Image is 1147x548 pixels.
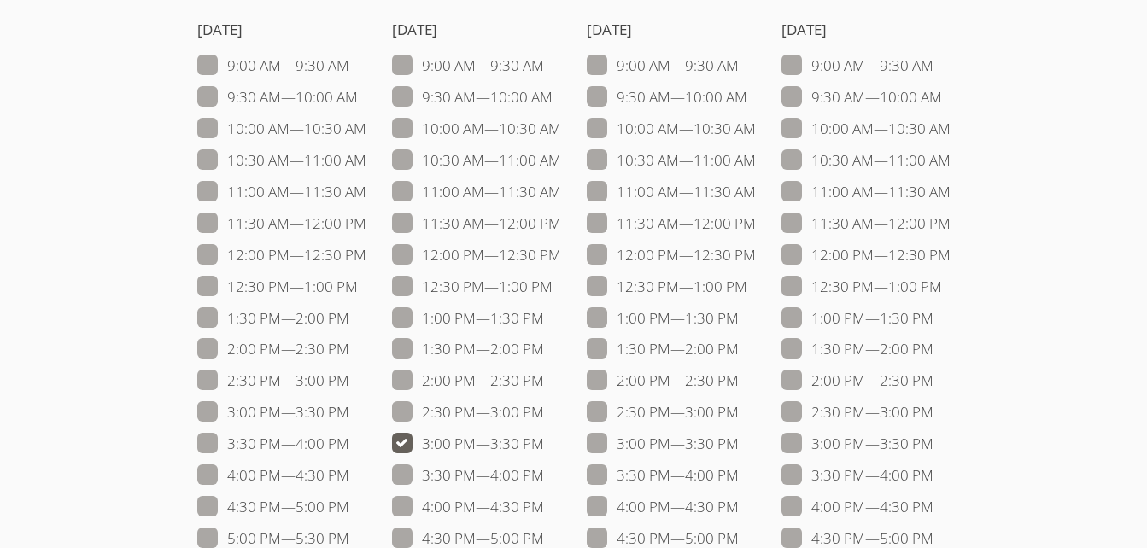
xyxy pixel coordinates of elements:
[781,19,951,41] h4: [DATE]
[392,181,561,203] label: 11:00 AM — 11:30 AM
[392,149,561,172] label: 10:30 AM — 11:00 AM
[392,370,544,392] label: 2:00 PM — 2:30 PM
[587,19,756,41] h4: [DATE]
[392,338,544,360] label: 1:30 PM — 2:00 PM
[197,213,366,235] label: 11:30 AM — 12:00 PM
[587,149,756,172] label: 10:30 AM — 11:00 AM
[197,244,366,266] label: 12:00 PM — 12:30 PM
[587,307,739,329] label: 1:00 PM — 1:30 PM
[197,276,358,298] label: 12:30 PM — 1:00 PM
[392,19,561,41] h4: [DATE]
[392,433,544,455] label: 3:00 PM — 3:30 PM
[781,496,933,518] label: 4:00 PM — 4:30 PM
[587,401,739,423] label: 2:30 PM — 3:00 PM
[197,55,349,77] label: 9:00 AM — 9:30 AM
[197,401,349,423] label: 3:00 PM — 3:30 PM
[587,55,739,77] label: 9:00 AM — 9:30 AM
[781,244,951,266] label: 12:00 PM — 12:30 PM
[587,464,739,487] label: 3:30 PM — 4:00 PM
[781,433,933,455] label: 3:00 PM — 3:30 PM
[392,244,561,266] label: 12:00 PM — 12:30 PM
[197,181,366,203] label: 11:00 AM — 11:30 AM
[392,307,544,329] label: 1:00 PM — 1:30 PM
[781,149,951,172] label: 10:30 AM — 11:00 AM
[781,401,933,423] label: 2:30 PM — 3:00 PM
[781,307,933,329] label: 1:00 PM — 1:30 PM
[781,55,933,77] label: 9:00 AM — 9:30 AM
[781,338,933,360] label: 1:30 PM — 2:00 PM
[587,213,756,235] label: 11:30 AM — 12:00 PM
[781,464,933,487] label: 3:30 PM — 4:00 PM
[587,276,747,298] label: 12:30 PM — 1:00 PM
[587,496,739,518] label: 4:00 PM — 4:30 PM
[781,118,951,140] label: 10:00 AM — 10:30 AM
[197,307,349,329] label: 1:30 PM — 2:00 PM
[392,213,561,235] label: 11:30 AM — 12:00 PM
[587,370,739,392] label: 2:00 PM — 2:30 PM
[587,244,756,266] label: 12:00 PM — 12:30 PM
[392,86,553,108] label: 9:30 AM — 10:00 AM
[197,464,349,487] label: 4:00 PM — 4:30 PM
[587,181,756,203] label: 11:00 AM — 11:30 AM
[781,370,933,392] label: 2:00 PM — 2:30 PM
[392,401,544,423] label: 2:30 PM — 3:00 PM
[587,86,747,108] label: 9:30 AM — 10:00 AM
[392,496,544,518] label: 4:00 PM — 4:30 PM
[392,276,553,298] label: 12:30 PM — 1:00 PM
[197,86,358,108] label: 9:30 AM — 10:00 AM
[197,149,366,172] label: 10:30 AM — 11:00 AM
[781,181,951,203] label: 11:00 AM — 11:30 AM
[392,464,544,487] label: 3:30 PM — 4:00 PM
[197,370,349,392] label: 2:30 PM — 3:00 PM
[781,276,942,298] label: 12:30 PM — 1:00 PM
[781,213,951,235] label: 11:30 AM — 12:00 PM
[197,118,366,140] label: 10:00 AM — 10:30 AM
[392,55,544,77] label: 9:00 AM — 9:30 AM
[587,433,739,455] label: 3:00 PM — 3:30 PM
[587,338,739,360] label: 1:30 PM — 2:00 PM
[781,86,942,108] label: 9:30 AM — 10:00 AM
[197,338,349,360] label: 2:00 PM — 2:30 PM
[587,118,756,140] label: 10:00 AM — 10:30 AM
[197,496,349,518] label: 4:30 PM — 5:00 PM
[197,19,366,41] h4: [DATE]
[197,433,349,455] label: 3:30 PM — 4:00 PM
[392,118,561,140] label: 10:00 AM — 10:30 AM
